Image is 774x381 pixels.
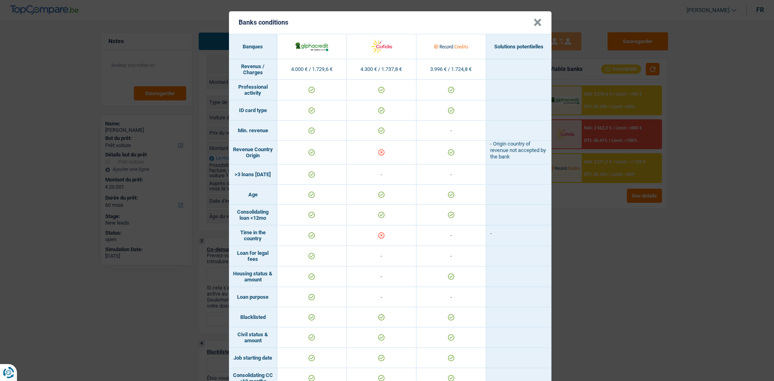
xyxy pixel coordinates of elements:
td: - [347,266,416,287]
td: - [347,246,416,266]
td: ID card type [229,100,277,121]
td: - [347,164,416,185]
td: Consolidating loan <12mo [229,205,277,225]
td: Age [229,185,277,205]
td: 3.996 € / 1.724,8 € [416,59,486,80]
td: >3 loans [DATE] [229,164,277,185]
td: 4.300 € / 1.737,8 € [347,59,416,80]
td: Loan for legal fees [229,246,277,266]
th: Banques [229,34,277,59]
td: Min. revenue [229,121,277,141]
td: 4.000 € / 1.729,6 € [277,59,347,80]
td: Civil status & amount [229,327,277,348]
td: Professional activity [229,80,277,100]
td: - Origin country of revenue not accepted by the bank [486,141,551,164]
td: Blacklisted [229,307,277,327]
td: - [416,246,486,266]
td: - [416,287,486,307]
th: Solutions potentielles [486,34,551,59]
td: - [416,121,486,141]
td: Time in the country [229,225,277,246]
img: Record Credits [434,38,468,55]
td: Revenus / Charges [229,59,277,80]
h5: Banks conditions [239,19,288,26]
td: Job starting date [229,348,277,368]
button: Close [533,19,542,27]
td: Loan purpose [229,287,277,307]
td: - [416,225,486,246]
td: - [347,287,416,307]
img: AlphaCredit [295,41,329,52]
td: - [486,225,551,246]
img: Cofidis [364,38,398,55]
td: Revenue Country Origin [229,141,277,164]
td: Housing status & amount [229,266,277,287]
td: - [416,164,486,185]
